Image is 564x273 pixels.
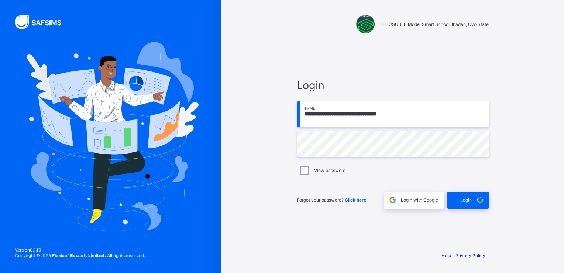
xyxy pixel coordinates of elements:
[23,42,199,231] img: Hero Image
[52,253,106,258] strong: Flexisaf Edusoft Limited.
[388,196,397,204] img: google.396cfc9801f0270233282035f929180a.svg
[15,253,145,258] span: Copyright © 2025 All rights reserved.
[15,247,145,253] span: Version 0.1.19
[15,15,70,29] img: SAFSIMS Logo
[460,197,472,203] span: Login
[401,197,438,203] span: Login with Google
[441,253,451,258] a: Help
[314,168,345,173] label: View password
[297,79,489,92] span: Login
[297,197,366,203] span: Forgot your password?
[455,253,485,258] a: Privacy Policy
[378,21,489,27] span: UBEC/SUBEB Model Smart School, Ibadan, Oyo State
[345,197,366,203] a: Click here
